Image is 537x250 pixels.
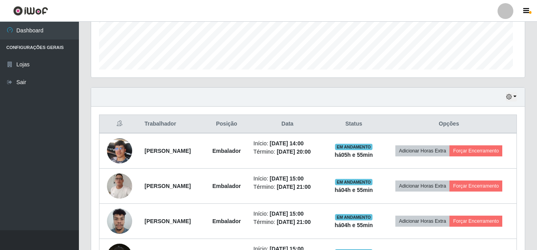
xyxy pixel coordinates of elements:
span: EM ANDAMENTO [335,144,372,150]
button: Forçar Encerramento [449,180,502,192]
time: [DATE] 21:00 [277,184,311,190]
li: Início: [253,175,321,183]
img: CoreUI Logo [13,6,48,16]
li: Término: [253,148,321,156]
strong: há 04 h e 55 min [335,222,373,228]
time: [DATE] 21:00 [277,219,311,225]
span: EM ANDAMENTO [335,214,372,220]
img: 1751861377201.jpeg [107,204,132,238]
time: [DATE] 15:00 [270,211,304,217]
li: Início: [253,139,321,148]
li: Início: [253,210,321,218]
strong: há 05 h e 55 min [335,152,373,158]
button: Adicionar Horas Extra [395,180,449,192]
strong: [PERSON_NAME] [144,183,191,189]
th: Status [326,115,382,133]
time: [DATE] 20:00 [277,148,311,155]
button: Adicionar Horas Extra [395,145,449,156]
strong: Embalador [212,148,241,154]
strong: Embalador [212,183,241,189]
span: EM ANDAMENTO [335,179,372,185]
time: [DATE] 14:00 [270,140,304,147]
img: 1742837315178.jpeg [107,134,132,168]
th: Posição [204,115,249,133]
strong: [PERSON_NAME] [144,148,191,154]
li: Término: [253,218,321,226]
button: Adicionar Horas Extra [395,216,449,227]
strong: Embalador [212,218,241,224]
th: Trabalhador [140,115,204,133]
th: Opções [382,115,517,133]
th: Data [249,115,326,133]
strong: [PERSON_NAME] [144,218,191,224]
button: Forçar Encerramento [449,145,502,156]
li: Término: [253,183,321,191]
img: 1709307766746.jpeg [107,169,132,203]
strong: há 04 h e 55 min [335,187,373,193]
button: Forçar Encerramento [449,216,502,227]
time: [DATE] 15:00 [270,175,304,182]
